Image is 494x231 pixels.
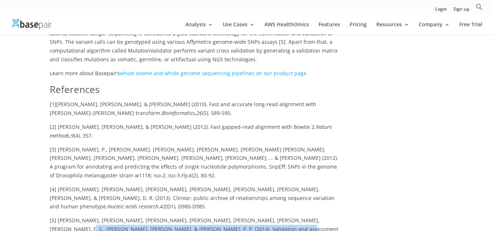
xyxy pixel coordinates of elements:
a: Analysis [185,22,213,34]
img: Basepair [12,19,52,30]
span: [3] [PERSON_NAME], P., [PERSON_NAME], [PERSON_NAME], [PERSON_NAME], [PERSON_NAME] [PERSON_NAME], ... [50,146,338,179]
span: Learn more about Basepair’s [50,70,308,77]
span: 42 [160,203,166,210]
a: whole exome and whole genome sequencing pipelines on our product page. [120,70,308,77]
a: Search Icon Link [476,3,483,15]
iframe: Drift Widget Chat Controller [354,178,485,222]
span: , [69,132,71,139]
span: [PERSON_NAME], [PERSON_NAME], & [PERSON_NAME] (2010). Fast and accurate long-read alignment with ... [50,101,316,116]
a: Sign up [453,7,469,15]
span: , [188,172,189,179]
span: [2] [PERSON_NAME], [PERSON_NAME], & [PERSON_NAME] (2012). Fast gapped-read alignment with Bowtie 2. [50,123,316,130]
a: Pricing [350,22,367,34]
h2: References [50,83,340,100]
a: Resources [376,22,409,34]
span: (D1), D980-D985. [166,203,206,210]
span: Single nucleotide variants can be validated by using Sanger sequencing or micro-array genotyping ... [50,21,339,63]
span: 26 [196,109,202,116]
span: 6 [189,172,192,179]
span: (5), 589-595. [202,109,232,116]
a: Use Cases [223,22,255,34]
span: Nucleic acids research [108,203,158,210]
span: , [195,109,196,116]
span: Bioinformatics [162,109,195,116]
svg: Search [476,3,483,11]
span: (2), 80-92. [192,172,216,179]
span: (4), 357. [74,132,93,139]
span: , [158,203,160,210]
span: 9 [71,132,74,139]
span: Fly [181,172,188,179]
span: [1] [50,101,316,116]
a: Company [419,22,450,34]
a: AWS HealthOmics [264,22,309,34]
a: Login [435,7,447,15]
span: Nature methods [50,123,332,139]
a: Features [318,22,340,34]
a: Free Trial [459,22,482,34]
span: [4] [PERSON_NAME], [PERSON_NAME], [PERSON_NAME], [PERSON_NAME], [PERSON_NAME], [PERSON_NAME], [PE... [50,186,335,210]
